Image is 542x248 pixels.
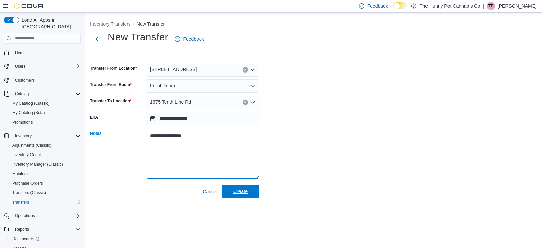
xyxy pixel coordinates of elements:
[12,190,46,195] span: Transfers (Classic)
[12,101,50,106] span: My Catalog (Classic)
[9,141,54,149] a: Adjustments (Classic)
[150,98,191,106] span: 1675 Tenth Line Rd
[15,50,26,56] span: Home
[250,100,255,105] button: Open list of options
[243,100,248,105] button: Clear input
[12,62,81,70] span: Users
[367,3,388,9] span: Feedback
[1,75,83,85] button: Customers
[12,212,81,220] span: Operations
[19,17,81,30] span: Load All Apps in [GEOGRAPHIC_DATA]
[9,141,81,149] span: Adjustments (Classic)
[7,234,83,244] a: Dashboards
[12,132,34,140] button: Inventory
[90,66,137,71] label: Transfer From Location
[7,150,83,160] button: Inventory Count
[9,170,32,178] a: Manifests
[15,213,35,219] span: Operations
[1,225,83,234] button: Reports
[9,118,36,126] a: Promotions
[15,227,29,232] span: Reports
[9,235,81,243] span: Dashboards
[9,179,81,187] span: Purchase Orders
[9,198,32,206] a: Transfers
[12,200,29,205] span: Transfers
[488,2,493,10] span: TB
[90,82,132,87] label: Transfer From Room
[15,133,32,139] span: Inventory
[9,189,49,197] a: Transfers (Classic)
[9,198,81,206] span: Transfers
[12,76,37,84] a: Customers
[9,99,53,107] a: My Catalog (Classic)
[108,30,168,44] h1: New Transfer
[7,99,83,108] button: My Catalog (Classic)
[7,179,83,188] button: Purchase Orders
[9,99,81,107] span: My Catalog (Classic)
[172,32,206,46] a: Feedback
[9,179,46,187] a: Purchase Orders
[222,185,259,198] button: Create
[243,67,248,73] button: Clear input
[15,64,25,69] span: Users
[7,198,83,207] button: Transfers
[15,78,35,83] span: Customers
[12,48,81,57] span: Home
[200,185,220,199] button: Cancel
[12,225,81,233] span: Reports
[12,236,39,242] span: Dashboards
[7,169,83,179] button: Manifests
[150,82,175,90] span: Front Room
[1,131,83,141] button: Inventory
[9,160,66,168] a: Inventory Manager (Classic)
[7,188,83,198] button: Transfers (Classic)
[7,118,83,127] button: Promotions
[1,211,83,221] button: Operations
[233,188,248,195] span: Create
[9,118,81,126] span: Promotions
[12,90,32,98] button: Catalog
[146,112,259,125] input: Press the down key to open a popover containing a calendar.
[12,62,28,70] button: Users
[7,160,83,169] button: Inventory Manager (Classic)
[90,21,537,29] nav: An example of EuiBreadcrumbs
[9,151,44,159] a: Inventory Count
[9,109,48,117] a: My Catalog (Beta)
[9,109,81,117] span: My Catalog (Beta)
[203,188,217,195] span: Cancel
[498,2,537,10] p: [PERSON_NAME]
[12,143,51,148] span: Adjustments (Classic)
[90,32,104,46] button: Next
[90,98,131,104] label: Transfer To Location
[420,2,480,10] p: The Hunny Pot Cannabis Co
[487,2,495,10] div: Tatiana Bezina
[250,83,255,89] button: Open list of options
[393,2,408,9] input: Dark Mode
[1,48,83,58] button: Home
[7,141,83,150] button: Adjustments (Classic)
[12,120,33,125] span: Promotions
[12,49,28,57] a: Home
[12,171,29,177] span: Manifests
[12,90,81,98] span: Catalog
[12,225,32,233] button: Reports
[12,152,41,158] span: Inventory Count
[483,2,484,10] p: |
[9,170,81,178] span: Manifests
[12,110,45,116] span: My Catalog (Beta)
[90,115,98,120] label: ETA
[12,132,81,140] span: Inventory
[90,131,101,136] label: Notes
[9,160,81,168] span: Inventory Manager (Classic)
[1,89,83,99] button: Catalog
[9,151,81,159] span: Inventory Count
[9,235,42,243] a: Dashboards
[7,108,83,118] button: My Catalog (Beta)
[14,3,44,9] img: Cova
[12,76,81,84] span: Customers
[183,36,204,42] span: Feedback
[12,212,38,220] button: Operations
[150,65,197,74] span: [STREET_ADDRESS]
[90,21,131,27] button: Inventory Transfers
